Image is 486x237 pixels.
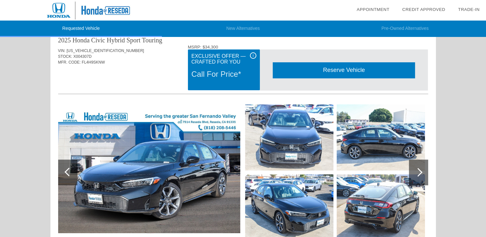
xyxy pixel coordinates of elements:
span: MFR. CODE: [58,60,81,65]
span: X004307D [73,54,92,59]
span: [US_VEHICLE_IDENTIFICATION_NUMBER] [66,48,144,53]
span: FL4H9SKNW [82,60,105,65]
span: VIN: [58,48,66,53]
li: Pre-Owned Alternatives [324,21,486,37]
a: Appointment [357,7,389,12]
div: Exclusive Offer — Crafted for You [191,52,256,66]
a: Credit Approved [402,7,445,12]
li: New Alternatives [162,21,324,37]
span: i [253,53,254,58]
div: Call For Price* [191,66,256,83]
div: Reserve Vehicle [273,62,415,78]
img: 2.jpg [245,104,333,171]
img: 4.jpg [337,104,425,171]
div: Quoted on [DATE] 1:31:31 PM [58,75,428,85]
div: MSRP: $34,300 [188,45,428,49]
span: STOCK: [58,54,72,59]
a: Trade-In [458,7,480,12]
img: 1.jpg [58,112,240,233]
